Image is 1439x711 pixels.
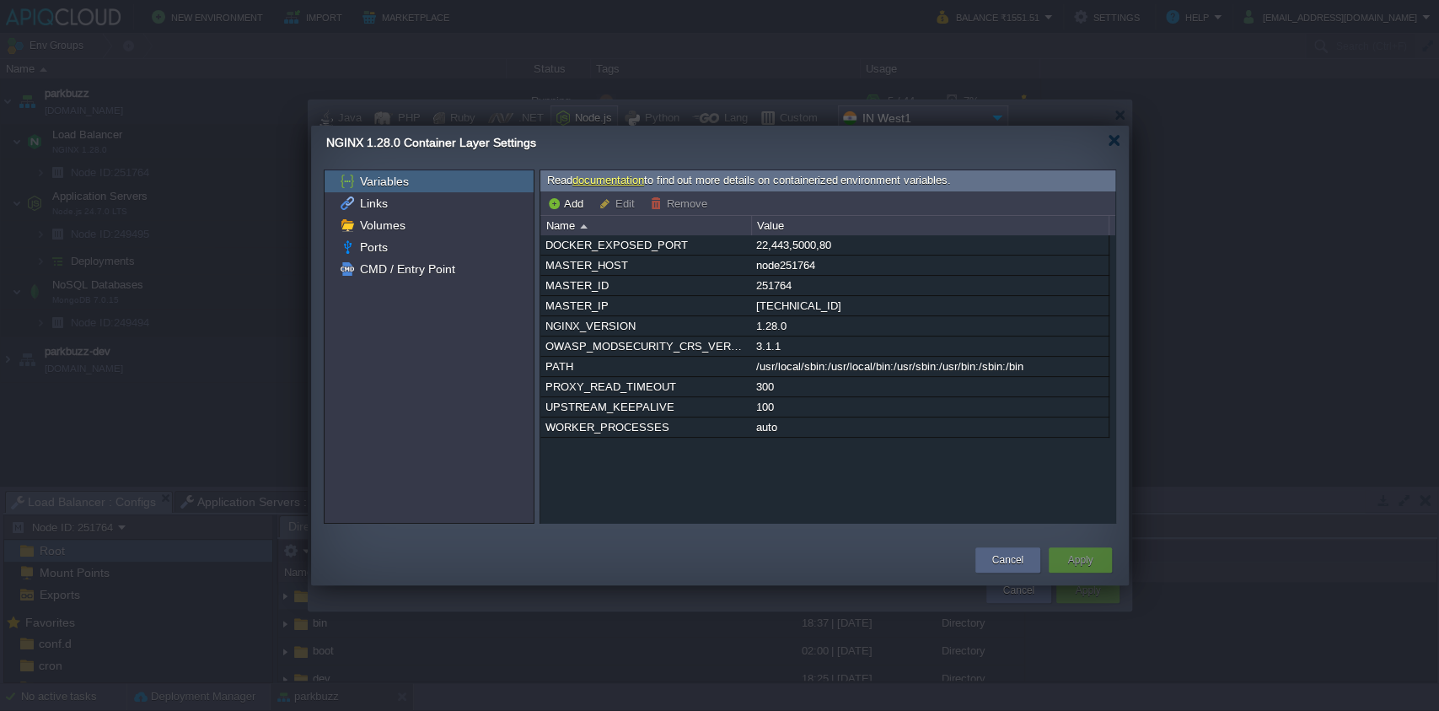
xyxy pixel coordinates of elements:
div: DOCKER_EXPOSED_PORT [541,235,750,255]
div: MASTER_ID [541,276,750,295]
div: 22,443,5000,80 [752,235,1108,255]
div: Read to find out more details on containerized environment variables. [540,170,1115,191]
div: PATH [541,357,750,376]
button: Remove [650,196,712,211]
div: Name [542,216,751,235]
button: Edit [599,196,640,211]
div: UPSTREAM_KEEPALIVE [541,397,750,417]
div: /usr/local/sbin:/usr/local/bin:/usr/sbin:/usr/bin:/sbin:/bin [752,357,1108,376]
button: Add [547,196,588,211]
a: Links [357,196,390,211]
div: PROXY_READ_TIMEOUT [541,377,750,396]
button: Apply [1067,552,1093,568]
div: WORKER_PROCESSES [541,417,750,437]
div: 251764 [752,276,1108,295]
div: 300 [752,377,1108,396]
button: Cancel [992,552,1023,568]
div: MASTER_HOST [541,256,750,275]
div: auto [752,417,1108,437]
div: Value [753,216,1109,235]
div: NGINX_VERSION [541,316,750,336]
a: Ports [357,240,390,255]
div: MASTER_IP [541,296,750,315]
div: 1.28.0 [752,316,1108,336]
div: [TECHNICAL_ID] [752,296,1108,315]
div: 100 [752,397,1108,417]
div: node251764 [752,256,1108,275]
span: NGINX 1.28.0 Container Layer Settings [326,136,536,149]
a: documentation [572,174,644,186]
a: CMD / Entry Point [357,261,458,277]
a: Variables [357,174,411,189]
div: OWASP_MODSECURITY_CRS_VERSION [541,337,750,356]
a: Volumes [357,218,408,233]
div: 3.1.1 [752,337,1108,356]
